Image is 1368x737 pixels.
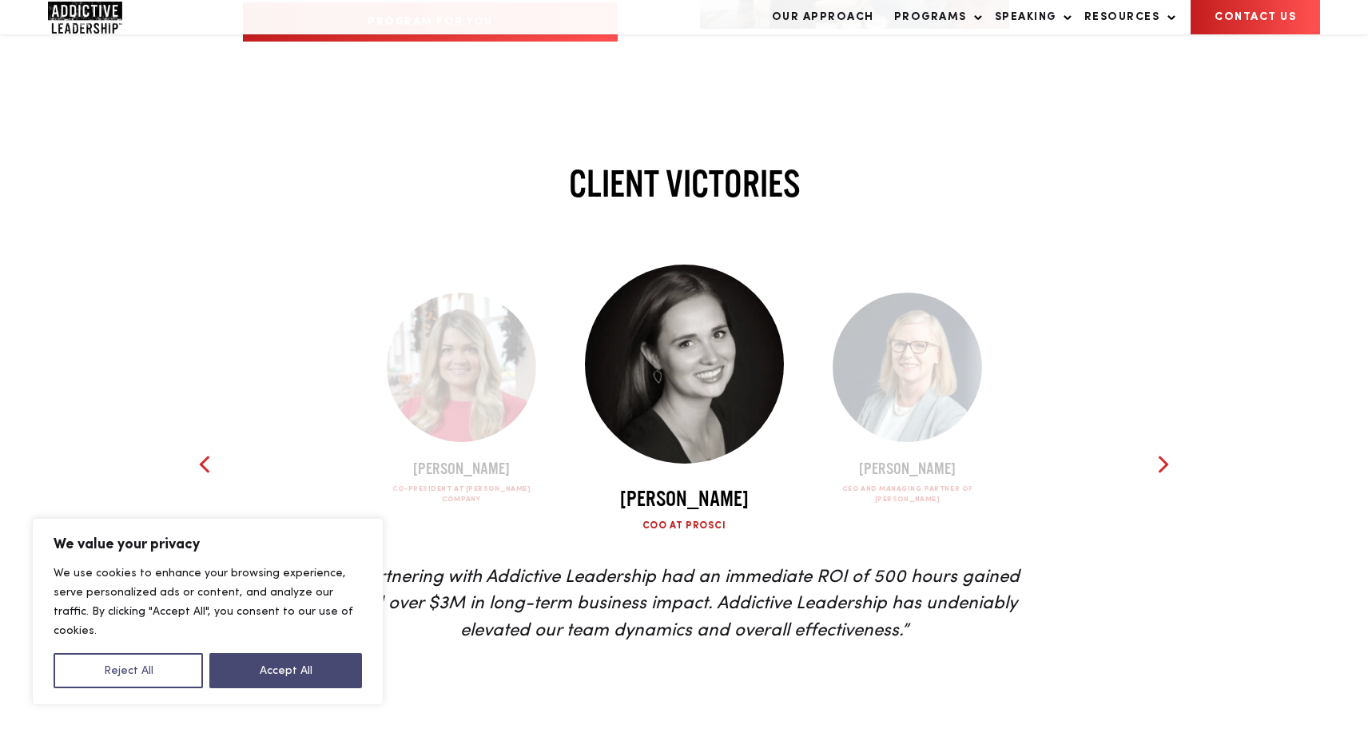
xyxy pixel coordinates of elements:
[32,518,384,705] div: We value your privacy
[764,1,882,34] a: Our Approach
[886,1,983,34] a: Programs
[387,460,536,477] p: [PERSON_NAME]
[54,564,362,640] p: We use cookies to enhance your browsing experience, serve personalized ads or content, and analyz...
[585,519,784,533] p: COO at Prosci
[209,653,362,688] button: Accept All
[833,483,982,504] p: CEO and Managing Partner of [PERSON_NAME]
[987,1,1072,34] a: Speaking
[387,483,536,504] p: Co-President at [PERSON_NAME] Company
[48,2,122,34] img: Company Logo
[54,535,362,554] p: We value your privacy
[54,653,203,688] button: Reject All
[193,161,1175,205] h2: CLIENT VICTORIES
[1076,1,1176,34] a: Resources
[833,460,982,477] p: [PERSON_NAME]
[48,2,144,34] a: Home
[585,488,784,511] p: [PERSON_NAME]
[348,568,1020,639] span: “Partnering with Addictive Leadership had an immediate ROI of 500 hours gained and over $3M in lo...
